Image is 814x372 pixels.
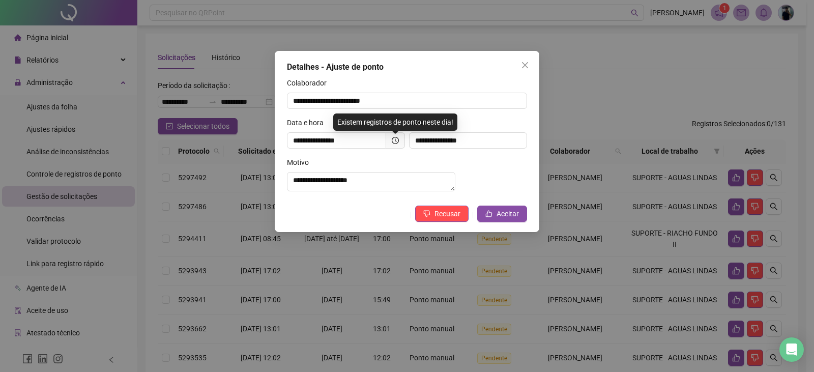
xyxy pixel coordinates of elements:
span: close [521,61,529,69]
button: Recusar [415,206,469,222]
span: dislike [423,210,430,217]
label: Motivo [287,157,315,168]
div: Existem registros de ponto neste dia! [333,113,457,131]
span: Aceitar [497,208,519,219]
label: Data e hora [287,117,330,128]
label: Colaborador [287,77,333,89]
span: Recusar [434,208,460,219]
button: Close [517,57,533,73]
span: clock-circle [392,137,399,144]
span: like [485,210,492,217]
div: Open Intercom Messenger [779,337,804,362]
div: Detalhes - Ajuste de ponto [287,61,527,73]
button: Aceitar [477,206,527,222]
